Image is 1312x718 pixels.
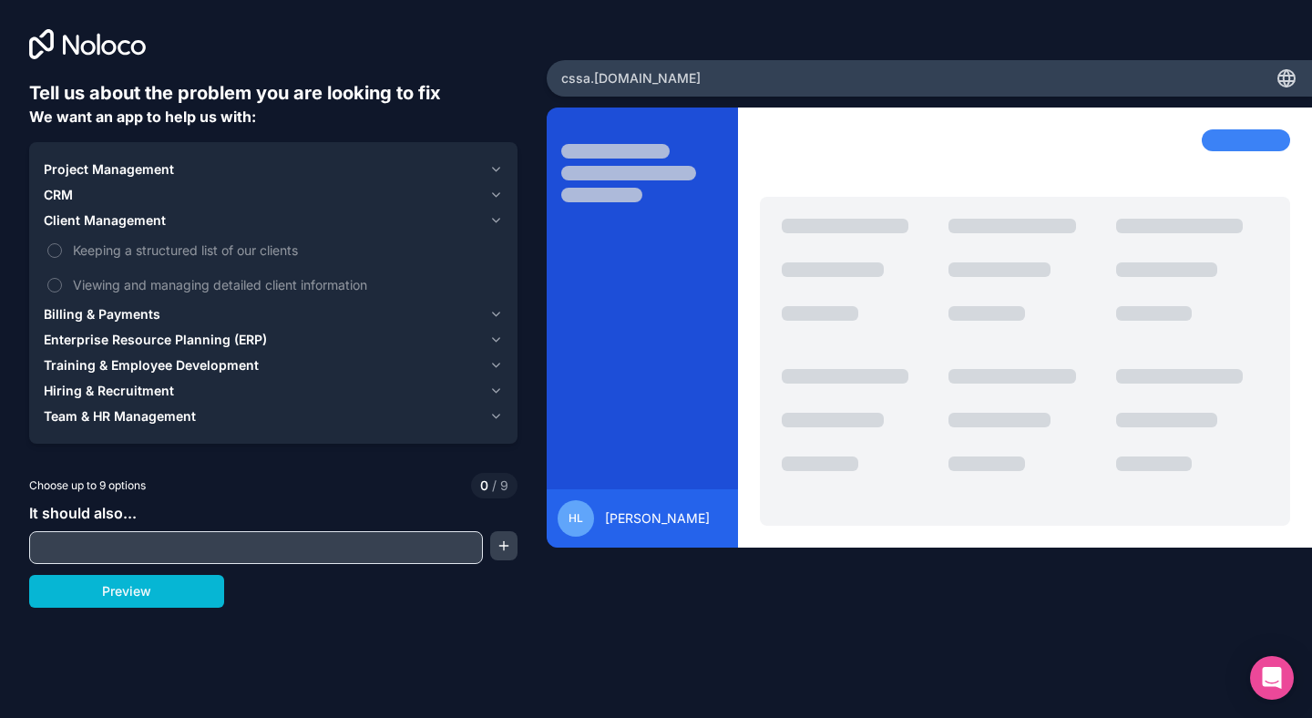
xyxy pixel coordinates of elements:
[569,511,583,526] span: HL
[44,382,174,400] span: Hiring & Recruitment
[44,353,503,378] button: Training & Employee Development
[480,477,488,495] span: 0
[492,477,497,493] span: /
[47,243,62,258] button: Keeping a structured list of our clients
[44,208,503,233] button: Client Management
[29,504,137,522] span: It should also...
[44,160,174,179] span: Project Management
[44,157,503,182] button: Project Management
[44,211,166,230] span: Client Management
[29,108,256,126] span: We want an app to help us with:
[44,407,196,426] span: Team & HR Management
[44,186,73,204] span: CRM
[44,302,503,327] button: Billing & Payments
[561,69,701,87] span: cssa .[DOMAIN_NAME]
[488,477,508,495] span: 9
[1250,656,1294,700] div: Open Intercom Messenger
[44,233,503,302] div: Client Management
[29,575,224,608] button: Preview
[44,404,503,429] button: Team & HR Management
[73,275,499,294] span: Viewing and managing detailed client information
[29,477,146,494] span: Choose up to 9 options
[44,378,503,404] button: Hiring & Recruitment
[44,356,259,374] span: Training & Employee Development
[47,278,62,292] button: Viewing and managing detailed client information
[44,331,267,349] span: Enterprise Resource Planning (ERP)
[29,80,518,106] h6: Tell us about the problem you are looking to fix
[44,327,503,353] button: Enterprise Resource Planning (ERP)
[605,509,710,528] span: [PERSON_NAME]
[44,182,503,208] button: CRM
[44,305,160,323] span: Billing & Payments
[73,241,499,260] span: Keeping a structured list of our clients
